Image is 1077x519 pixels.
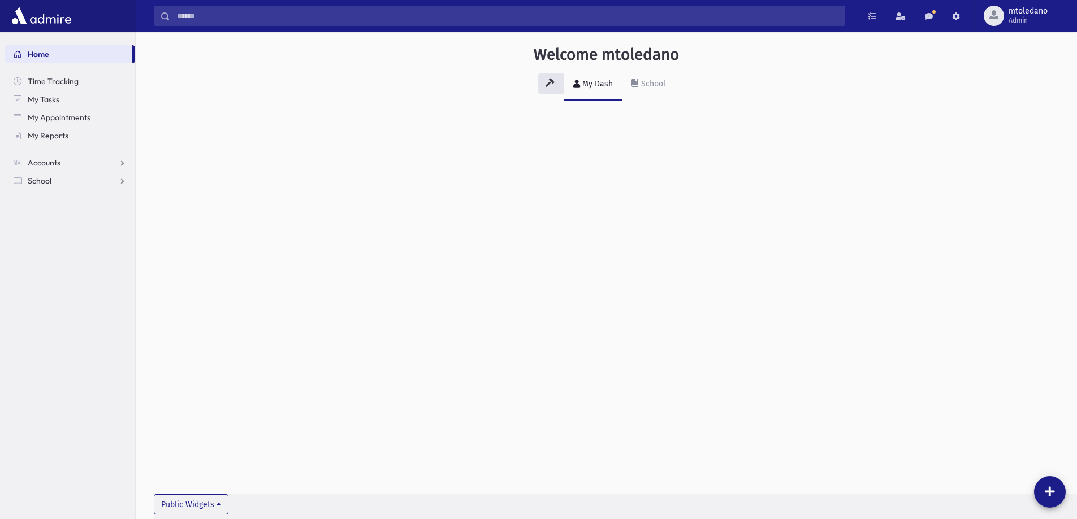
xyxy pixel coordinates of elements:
[1009,7,1048,16] span: mtoledano
[5,127,135,145] a: My Reports
[154,494,228,514] button: Public Widgets
[639,79,665,89] div: School
[5,172,135,190] a: School
[580,79,613,89] div: My Dash
[534,45,679,64] h3: Welcome mtoledano
[5,72,135,90] a: Time Tracking
[28,94,59,104] span: My Tasks
[28,130,68,141] span: My Reports
[5,108,135,127] a: My Appointments
[170,6,845,26] input: Search
[622,69,674,101] a: School
[28,49,49,59] span: Home
[28,176,51,186] span: School
[5,154,135,172] a: Accounts
[28,76,79,86] span: Time Tracking
[1009,16,1048,25] span: Admin
[564,69,622,101] a: My Dash
[28,158,60,168] span: Accounts
[9,5,74,27] img: AdmirePro
[5,90,135,108] a: My Tasks
[28,112,90,123] span: My Appointments
[5,45,132,63] a: Home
